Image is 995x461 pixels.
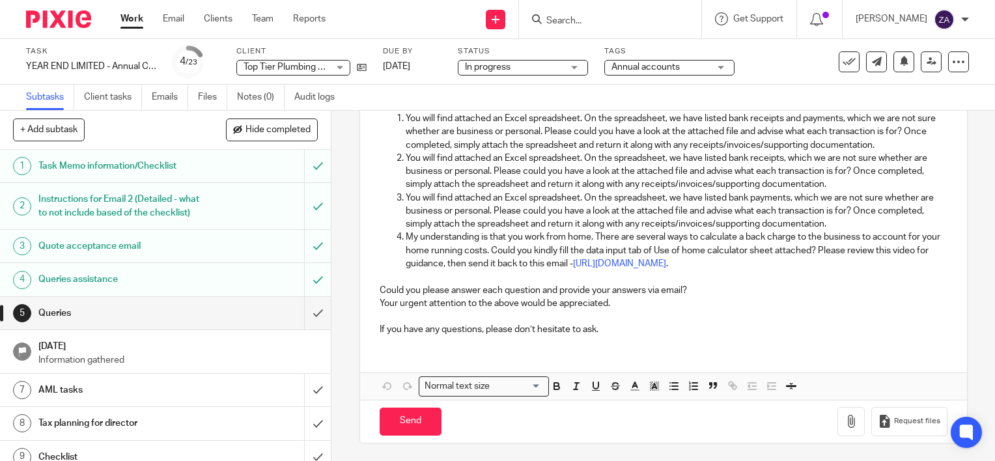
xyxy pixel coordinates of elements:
[152,85,188,110] a: Emails
[383,46,441,57] label: Due by
[406,230,947,270] p: My understanding is that you work from home. There are several ways to calculate a back charge to...
[120,12,143,25] a: Work
[465,63,511,72] span: In progress
[894,416,940,426] span: Request files
[38,413,207,433] h1: Tax planning for director
[406,191,947,231] p: You will find attached an Excel spreadsheet. On the spreadsheet, we have listed bank payments, wh...
[180,54,197,69] div: 4
[733,14,783,23] span: Get Support
[380,408,441,436] input: Send
[871,407,947,436] button: Request files
[38,303,207,323] h1: Queries
[494,380,541,393] input: Search for option
[204,12,232,25] a: Clients
[294,85,344,110] a: Audit logs
[38,189,207,223] h1: Instructions for Email 2 (Detailed - what to not include based of the checklist)
[13,157,31,175] div: 1
[237,85,285,110] a: Notes (0)
[934,9,955,30] img: svg%3E
[84,85,142,110] a: Client tasks
[458,46,588,57] label: Status
[38,236,207,256] h1: Quote acceptance email
[26,85,74,110] a: Subtasks
[611,63,680,72] span: Annual accounts
[856,12,927,25] p: [PERSON_NAME]
[380,323,947,336] p: If you have any questions, please don’t hesitate to ask.
[38,337,318,353] h1: [DATE]
[293,12,326,25] a: Reports
[26,60,156,73] div: YEAR END LIMITED - Annual COMPANY accounts and CT600 return
[380,297,947,310] p: Your urgent attention to the above would be appreciated.
[13,237,31,255] div: 3
[13,381,31,399] div: 7
[13,197,31,216] div: 2
[545,16,662,27] input: Search
[244,63,384,72] span: Top Tier Plumbing And Heating Ltd
[38,354,318,367] p: Information gathered
[252,12,273,25] a: Team
[380,284,947,297] p: Could you please answer each question and provide your answers via email?
[406,112,947,152] p: You will find attached an Excel spreadsheet. On the spreadsheet, we have listed bank receipts and...
[186,59,197,66] small: /23
[38,380,207,400] h1: AML tasks
[13,414,31,432] div: 8
[13,119,85,141] button: + Add subtask
[13,304,31,322] div: 5
[236,46,367,57] label: Client
[226,119,318,141] button: Hide completed
[422,380,493,393] span: Normal text size
[38,156,207,176] h1: Task Memo information/Checklist
[198,85,227,110] a: Files
[13,271,31,289] div: 4
[573,259,666,268] a: [URL][DOMAIN_NAME]
[26,10,91,28] img: Pixie
[163,12,184,25] a: Email
[604,46,735,57] label: Tags
[383,62,410,71] span: [DATE]
[26,46,156,57] label: Task
[406,152,947,191] p: You will find attached an Excel spreadsheet. On the spreadsheet, we have listed bank receipts, wh...
[245,125,311,135] span: Hide completed
[38,270,207,289] h1: Queries assistance
[419,376,549,397] div: Search for option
